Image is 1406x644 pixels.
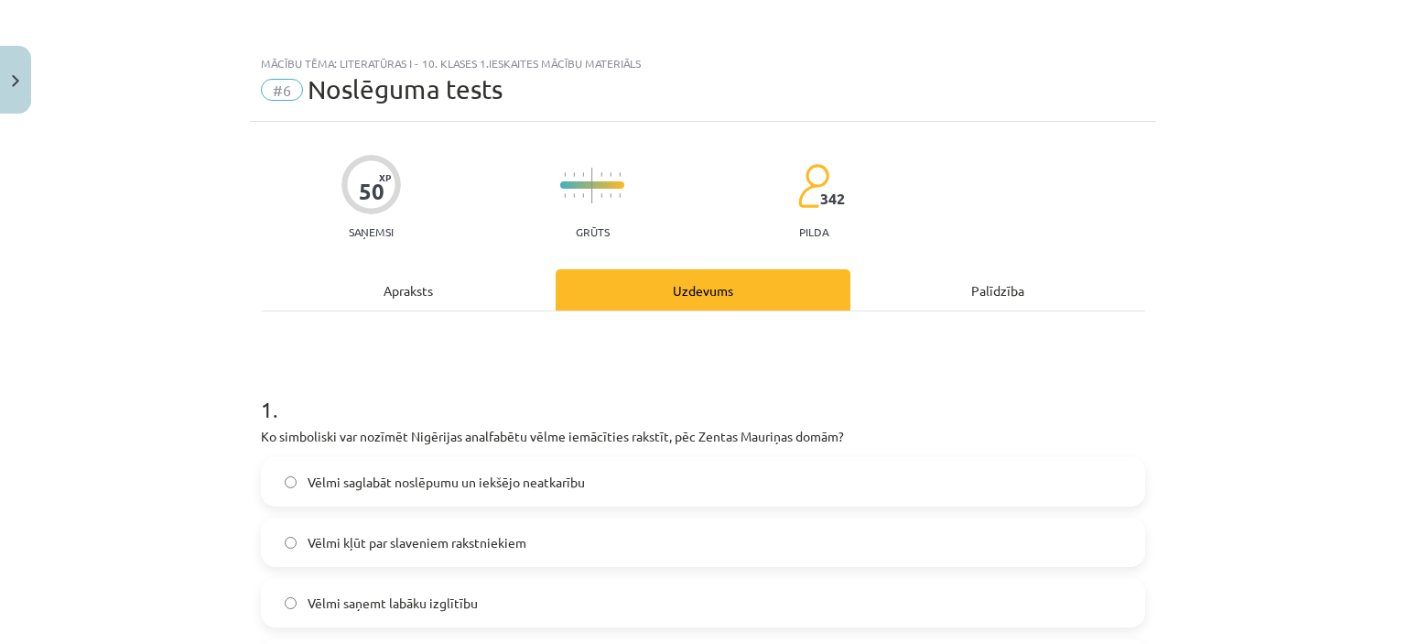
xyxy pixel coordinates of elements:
[600,193,602,198] img: icon-short-line-57e1e144782c952c97e751825c79c345078a6d821885a25fce030b3d8c18986b.svg
[797,163,829,209] img: students-c634bb4e5e11cddfef0936a35e636f08e4e9abd3cc4e673bd6f9a4125e45ecb1.svg
[576,225,610,238] p: Grūts
[261,269,556,311] div: Apraksts
[610,193,611,198] img: icon-short-line-57e1e144782c952c97e751825c79c345078a6d821885a25fce030b3d8c18986b.svg
[591,168,593,203] img: icon-long-line-d9ea69661e0d244f92f715978eff75569469978d946b2353a9bb055b3ed8787d.svg
[379,172,391,182] span: XP
[573,172,575,177] img: icon-short-line-57e1e144782c952c97e751825c79c345078a6d821885a25fce030b3d8c18986b.svg
[564,172,566,177] img: icon-short-line-57e1e144782c952c97e751825c79c345078a6d821885a25fce030b3d8c18986b.svg
[850,269,1145,311] div: Palīdzība
[556,269,850,311] div: Uzdevums
[582,172,584,177] img: icon-short-line-57e1e144782c952c97e751825c79c345078a6d821885a25fce030b3d8c18986b.svg
[261,79,303,101] span: #6
[261,427,1145,446] p: Ko simboliski var nozīmēt Nigērijas analfabētu vēlme iemācīties rakstīt, pēc Zentas Mauriņas domām?
[359,179,384,204] div: 50
[619,172,621,177] img: icon-short-line-57e1e144782c952c97e751825c79c345078a6d821885a25fce030b3d8c18986b.svg
[308,594,478,613] span: Vēlmi saņemt labāku izglītību
[564,193,566,198] img: icon-short-line-57e1e144782c952c97e751825c79c345078a6d821885a25fce030b3d8c18986b.svg
[610,172,611,177] img: icon-short-line-57e1e144782c952c97e751825c79c345078a6d821885a25fce030b3d8c18986b.svg
[573,193,575,198] img: icon-short-line-57e1e144782c952c97e751825c79c345078a6d821885a25fce030b3d8c18986b.svg
[261,57,1145,70] div: Mācību tēma: Literatūras i - 10. klases 1.ieskaites mācību materiāls
[820,191,845,207] span: 342
[285,597,297,609] input: Vēlmi saņemt labāku izglītību
[582,193,584,198] img: icon-short-line-57e1e144782c952c97e751825c79c345078a6d821885a25fce030b3d8c18986b.svg
[308,473,585,492] span: Vēlmi saglabāt noslēpumu un iekšējo neatkarību
[285,476,297,488] input: Vēlmi saglabāt noslēpumu un iekšējo neatkarību
[308,533,526,552] span: Vēlmi kļūt par slaveniem rakstniekiem
[285,537,297,549] input: Vēlmi kļūt par slaveniem rakstniekiem
[619,193,621,198] img: icon-short-line-57e1e144782c952c97e751825c79c345078a6d821885a25fce030b3d8c18986b.svg
[261,365,1145,421] h1: 1 .
[600,172,602,177] img: icon-short-line-57e1e144782c952c97e751825c79c345078a6d821885a25fce030b3d8c18986b.svg
[308,74,503,104] span: Noslēguma tests
[12,75,19,87] img: icon-close-lesson-0947bae3869378f0d4975bcd49f059093ad1ed9edebbc8119c70593378902aed.svg
[341,225,401,238] p: Saņemsi
[799,225,828,238] p: pilda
